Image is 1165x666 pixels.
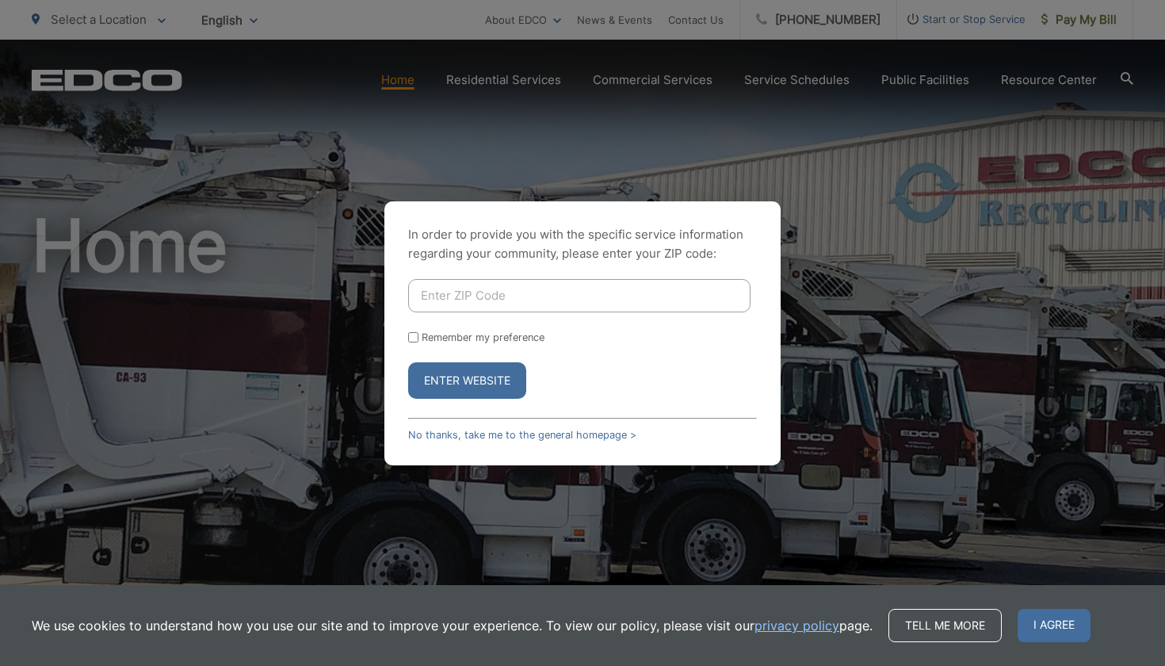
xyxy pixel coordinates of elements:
[888,609,1002,642] a: Tell me more
[408,362,526,399] button: Enter Website
[408,225,757,263] p: In order to provide you with the specific service information regarding your community, please en...
[32,616,873,635] p: We use cookies to understand how you use our site and to improve your experience. To view our pol...
[1018,609,1091,642] span: I agree
[408,429,636,441] a: No thanks, take me to the general homepage >
[754,616,839,635] a: privacy policy
[422,331,544,343] label: Remember my preference
[408,279,751,312] input: Enter ZIP Code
